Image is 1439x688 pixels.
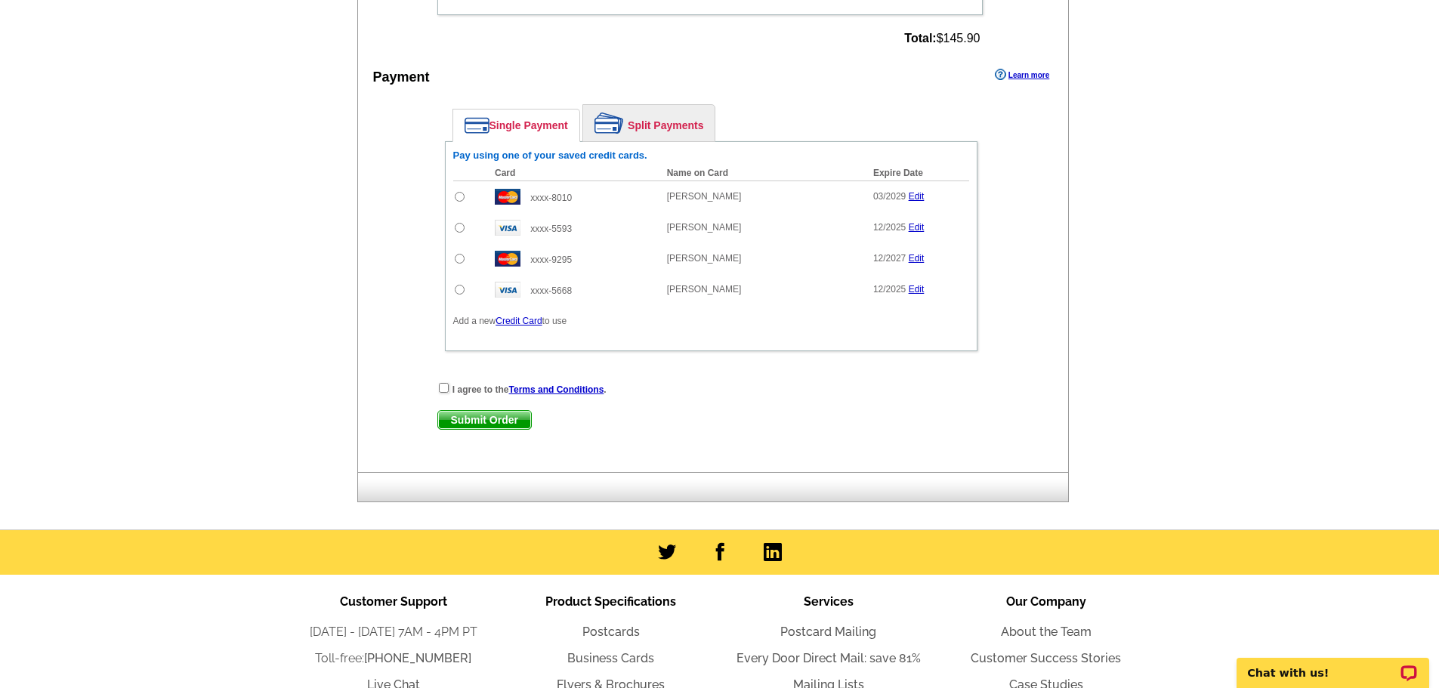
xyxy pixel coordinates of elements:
span: Product Specifications [545,594,676,609]
th: Expire Date [866,165,969,181]
a: Business Cards [567,651,654,665]
span: xxxx-8010 [530,193,572,203]
span: [PERSON_NAME] [667,284,742,295]
span: Our Company [1006,594,1086,609]
a: About the Team [1001,625,1092,639]
a: Credit Card [496,316,542,326]
a: Edit [909,191,925,202]
img: single-payment.png [465,117,489,134]
a: Learn more [995,69,1049,81]
a: Postcard Mailing [780,625,876,639]
p: Add a new to use [453,314,969,328]
span: 12/2025 [873,284,906,295]
a: [PHONE_NUMBER] [364,651,471,665]
span: $145.90 [904,32,980,45]
img: visa.gif [495,282,520,298]
a: Split Payments [583,105,715,141]
img: mast.gif [495,189,520,205]
span: 12/2025 [873,222,906,233]
span: Submit Order [438,411,531,429]
img: split-payment.png [594,113,624,134]
div: Payment [373,67,430,88]
li: [DATE] - [DATE] 7AM - 4PM PT [285,623,502,641]
strong: I agree to the . [452,384,607,395]
strong: Total: [904,32,936,45]
a: Postcards [582,625,640,639]
img: visa.gif [495,220,520,236]
span: [PERSON_NAME] [667,222,742,233]
span: Customer Support [340,594,447,609]
li: Toll-free: [285,649,502,668]
span: Services [804,594,854,609]
a: Single Payment [453,110,579,141]
a: Every Door Direct Mail: save 81% [736,651,921,665]
th: Name on Card [659,165,866,181]
span: [PERSON_NAME] [667,191,742,202]
h6: Pay using one of your saved credit cards. [453,150,969,162]
span: xxxx-5593 [530,224,572,234]
img: mast.gif [495,251,520,267]
th: Card [487,165,659,181]
a: Customer Success Stories [971,651,1121,665]
span: 03/2029 [873,191,906,202]
span: [PERSON_NAME] [667,253,742,264]
span: xxxx-9295 [530,255,572,265]
iframe: LiveChat chat widget [1227,640,1439,688]
a: Edit [909,284,925,295]
a: Terms and Conditions [509,384,604,395]
span: xxxx-5668 [530,285,572,296]
a: Edit [909,222,925,233]
span: 12/2027 [873,253,906,264]
a: Edit [909,253,925,264]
